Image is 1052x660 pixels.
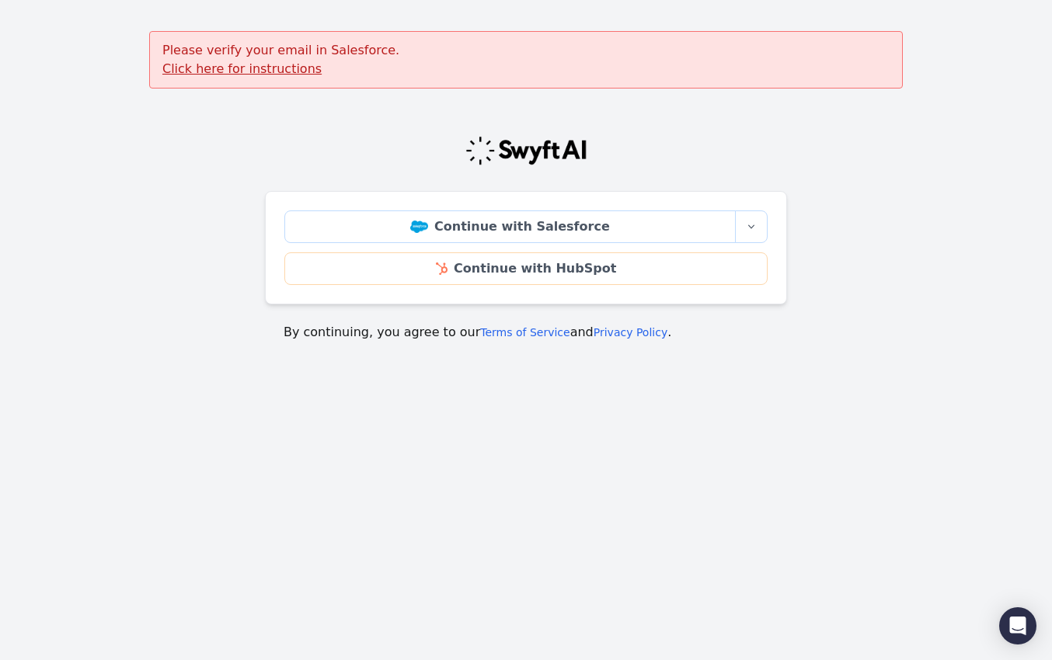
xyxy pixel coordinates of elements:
[284,252,768,285] a: Continue with HubSpot
[149,31,903,89] div: Please verify your email in Salesforce.
[594,326,667,339] a: Privacy Policy
[410,221,428,233] img: Salesforce
[436,262,448,275] img: HubSpot
[284,210,736,243] a: Continue with Salesforce
[162,61,322,76] a: Click here for instructions
[465,135,587,166] img: Swyft Logo
[480,326,570,339] a: Terms of Service
[999,607,1036,644] div: Open Intercom Messenger
[284,323,768,342] p: By continuing, you agree to our and .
